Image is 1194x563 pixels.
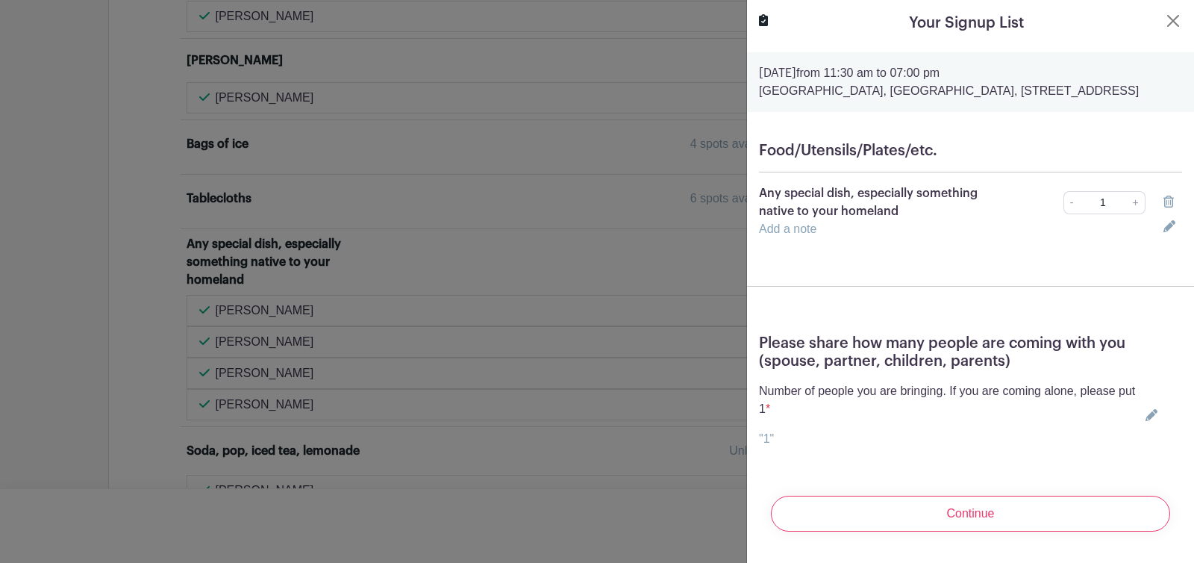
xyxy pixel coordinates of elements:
[759,184,998,220] p: Any special dish, especially something native to your homeland
[771,496,1170,532] input: Continue
[1127,191,1145,214] a: +
[759,432,774,445] a: "1"
[759,223,816,235] a: Add a note
[759,142,1182,160] h5: Food/Utensils/Plates/etc.
[1063,191,1080,214] a: -
[909,12,1024,34] h5: Your Signup List
[759,64,1182,82] p: from 11:30 am to 07:00 pm
[759,67,796,79] strong: [DATE]
[1164,12,1182,30] button: Close
[759,382,1140,418] p: Number of people you are bringing. If you are coming alone, please put 1
[759,335,1182,370] h5: Please share how many people are coming with you (spouse, partner, children, parents)
[759,82,1182,100] p: [GEOGRAPHIC_DATA], [GEOGRAPHIC_DATA], [STREET_ADDRESS]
